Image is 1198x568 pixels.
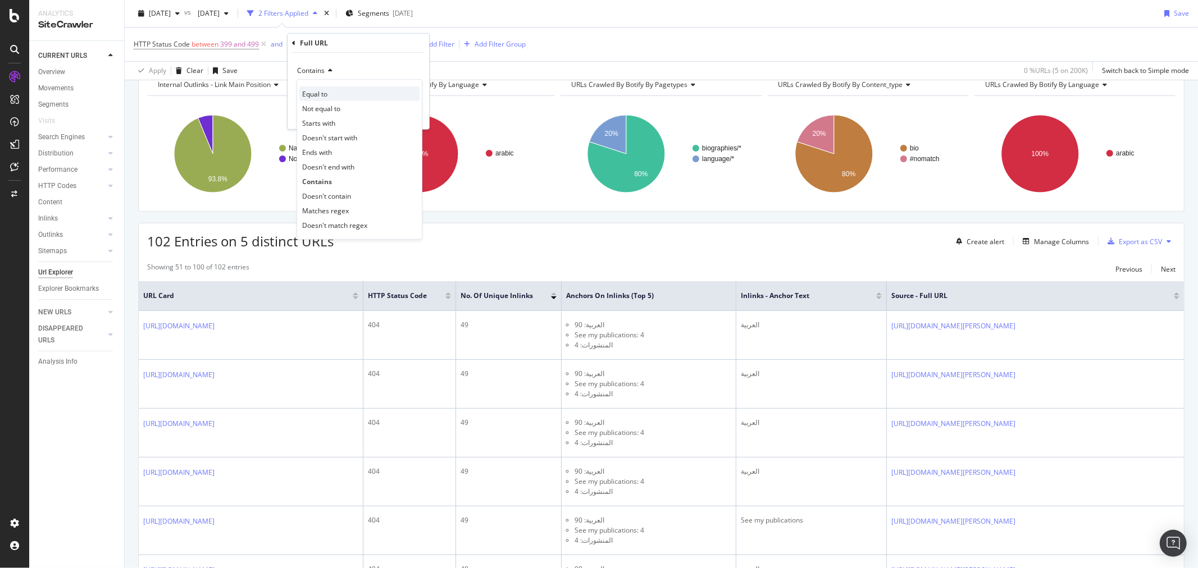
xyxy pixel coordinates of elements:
a: [URL][DOMAIN_NAME] [143,467,215,478]
span: Not equal to [302,103,340,113]
span: Matches regex [302,205,349,215]
div: Content [38,196,62,208]
text: No Data [289,155,313,163]
div: A chart. [354,105,553,203]
a: [URL][DOMAIN_NAME] [143,369,215,381]
div: Url Explorer [38,267,73,278]
span: Equal to [302,89,327,98]
a: [URL][DOMAIN_NAME][PERSON_NAME] [891,320,1015,332]
div: Save [222,66,238,75]
div: NEW URLS [38,306,71,318]
text: biographies/* [702,144,741,152]
a: Explorer Bookmarks [38,283,116,295]
div: Overview [38,66,65,78]
text: Navigation [289,144,321,152]
span: Segments [358,8,389,18]
div: Distribution [38,148,74,159]
div: Movements [38,83,74,94]
span: Internal Outlinks - Link Main Position [158,80,271,89]
span: 2025 Aug. 27th [193,8,220,18]
span: Contains [297,66,325,75]
div: 404 [368,320,451,330]
h4: URLs Crawled By Botify By pagetypes [569,76,751,94]
text: 20% [605,130,618,138]
text: 20% [812,130,826,138]
span: 2025 Sep. 17th [149,8,171,18]
div: Full URL [300,38,328,48]
text: 100% [1031,150,1049,158]
h4: Internal Outlinks - Link Main Position [156,76,338,94]
a: Visits [38,115,66,127]
li: المنشورات: 4 [575,487,731,497]
div: العربية [741,418,882,428]
a: DISAPPEARED URLS [38,323,105,346]
text: 93.8% [208,175,227,183]
a: Segments [38,99,116,111]
a: Analysis Info [38,356,116,368]
span: URLs Crawled By Botify By language [985,80,1100,89]
button: and [271,39,283,49]
a: Distribution [38,148,105,159]
text: 80% [842,170,855,178]
li: See my publications: 4 [575,525,731,535]
div: A chart. [147,105,347,203]
li: المنشورات: 4 [575,438,731,448]
div: Segments [38,99,69,111]
text: language/* [702,155,735,163]
div: A chart. [561,105,760,203]
div: Performance [38,164,78,176]
div: CURRENT URLS [38,50,87,62]
svg: A chart. [974,105,1174,203]
button: Save [208,62,238,80]
a: Movements [38,83,116,94]
div: Clear [186,66,203,75]
span: 399 and 499 [220,36,259,52]
a: [URL][DOMAIN_NAME] [143,418,215,429]
a: CURRENT URLS [38,50,105,62]
a: NEW URLS [38,306,105,318]
a: Inlinks [38,213,105,225]
text: 80% [635,170,648,178]
a: [URL][DOMAIN_NAME][PERSON_NAME] [891,516,1015,527]
a: Performance [38,164,105,176]
div: Manage Columns [1034,237,1089,246]
div: 404 [368,418,451,428]
div: Visits [38,115,55,127]
span: Source - Full URL [891,291,1157,301]
span: between [192,39,218,49]
div: [DATE] [393,8,413,18]
li: المنشورات: 4 [575,340,731,350]
a: Sitemaps [38,245,105,257]
div: 49 [461,369,557,379]
div: العربية [741,320,882,330]
a: [URL][DOMAIN_NAME][PERSON_NAME] [891,418,1015,429]
div: 404 [368,369,451,379]
div: Showing 51 to 100 of 102 entries [147,262,249,276]
span: Doesn't end with [302,162,354,171]
button: Cancel [292,109,327,120]
button: Add Filter [409,38,454,51]
span: Doesn't match regex [302,220,367,230]
li: العربية: 90 [575,320,731,330]
li: المنشورات: 4 [575,389,731,399]
button: [DATE] [193,4,233,22]
span: No. of Unique Inlinks [461,291,534,301]
div: Save [1174,8,1189,18]
button: Save [1160,4,1189,22]
button: Clear [171,62,203,80]
span: Doesn't start with [302,132,357,142]
div: 49 [461,466,557,477]
div: العربية [741,369,882,379]
div: A chart. [768,105,969,203]
div: 2 Filters Applied [258,8,308,18]
div: DISAPPEARED URLS [38,323,95,346]
button: Create alert [951,232,1004,250]
span: Contains [302,176,332,186]
h4: URLs Crawled By Botify By content_type [776,76,959,94]
h4: URLs Crawled By Botify By language [362,76,545,94]
span: URLs Crawled By Botify By content_type [778,80,903,89]
span: HTTP Status Code [368,291,429,301]
div: 404 [368,466,451,477]
button: Previous [1115,262,1142,276]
